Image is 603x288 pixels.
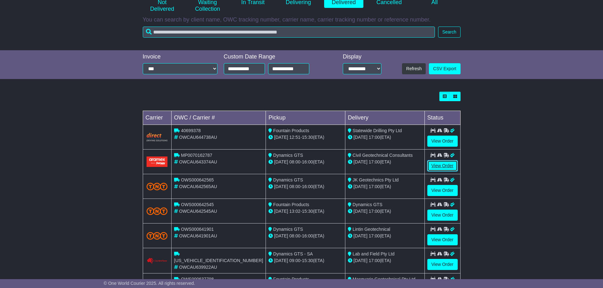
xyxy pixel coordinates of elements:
[354,233,367,238] span: [DATE]
[289,209,300,214] span: 13:02
[353,128,402,133] span: Statewide Drilling Pty Ltd
[369,184,380,189] span: 17:00
[171,111,266,125] td: OWC / Carrier #
[427,185,458,196] a: View Order
[273,277,309,282] span: Fountain Products
[147,232,167,240] img: TNT_Domestic.png
[147,133,167,141] img: Direct.png
[104,281,195,286] span: © One World Courier 2025. All rights reserved.
[302,209,313,214] span: 15:30
[302,184,313,189] span: 16:00
[181,177,214,182] span: OWS000642565
[179,184,217,189] span: OWCAU642565AU
[354,159,367,164] span: [DATE]
[174,258,263,263] span: [US_VEHICLE_IDENTIFICATION_NUMBER]
[273,202,309,207] span: Fountain Products
[179,233,217,238] span: OWCAU641901AU
[369,209,380,214] span: 17:00
[354,258,367,263] span: [DATE]
[369,258,380,263] span: 17:00
[273,153,303,158] span: Dynamics GTS
[343,53,381,60] div: Display
[348,257,422,264] div: (ETA)
[268,257,342,264] div: - (ETA)
[302,258,313,263] span: 15:30
[147,258,167,264] img: Couriers_Please.png
[289,258,300,263] span: 09:00
[353,227,390,232] span: Lintin Geotechnical
[289,184,300,189] span: 08:00
[268,208,342,215] div: - (ETA)
[179,265,217,270] span: OWCAU639922AU
[147,183,167,190] img: TNT_Domestic.png
[353,277,415,282] span: Macquarie Geotechnical Pty Ltd
[273,251,313,256] span: Dynamics GTS - SA
[369,233,380,238] span: 17:00
[143,53,217,60] div: Invoice
[268,134,342,141] div: - (ETA)
[274,159,288,164] span: [DATE]
[274,233,288,238] span: [DATE]
[345,111,424,125] td: Delivery
[147,156,167,167] img: Aramex.png
[353,177,399,182] span: JK Geotechnics Pty Ltd
[179,135,217,140] span: OWCAU644738AU
[289,135,300,140] span: 12:51
[273,177,303,182] span: Dynamics GTS
[438,27,460,38] button: Search
[348,134,422,141] div: (ETA)
[268,159,342,165] div: - (ETA)
[179,209,217,214] span: OWCAU642545AU
[427,210,458,221] a: View Order
[147,207,167,215] img: TNT_Domestic.png
[353,202,382,207] span: Dynamics GTS
[302,233,313,238] span: 16:00
[354,209,367,214] span: [DATE]
[181,227,214,232] span: OWS000641901
[424,111,460,125] td: Status
[273,227,303,232] span: Dynamics GTS
[273,128,309,133] span: Fountain Products
[427,136,458,147] a: View Order
[427,234,458,245] a: View Order
[143,16,461,23] p: You can search by client name, OWC tracking number, carrier name, carrier tracking number or refe...
[181,202,214,207] span: OWS000642545
[143,111,171,125] td: Carrier
[224,53,325,60] div: Custom Date Range
[354,184,367,189] span: [DATE]
[402,63,426,74] button: Refresh
[181,277,214,282] span: OWS000637798
[348,183,422,190] div: (ETA)
[369,159,380,164] span: 17:00
[274,135,288,140] span: [DATE]
[266,111,345,125] td: Pickup
[369,135,380,140] span: 17:00
[181,128,201,133] span: 40699378
[348,208,422,215] div: (ETA)
[302,159,313,164] span: 16:00
[353,251,394,256] span: Lab and Field Pty Ltd
[348,159,422,165] div: (ETA)
[353,153,413,158] span: Civil Geotechnical Consultants
[429,63,460,74] a: CSV Export
[348,233,422,239] div: (ETA)
[274,184,288,189] span: [DATE]
[268,183,342,190] div: - (ETA)
[179,159,217,164] span: OWCAU643374AU
[274,209,288,214] span: [DATE]
[427,259,458,270] a: View Order
[302,135,313,140] span: 15:30
[274,258,288,263] span: [DATE]
[354,135,367,140] span: [DATE]
[289,233,300,238] span: 08:00
[289,159,300,164] span: 08:00
[181,153,212,158] span: MP0070162787
[268,233,342,239] div: - (ETA)
[427,160,458,171] a: View Order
